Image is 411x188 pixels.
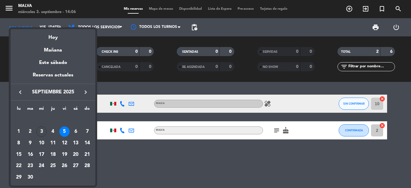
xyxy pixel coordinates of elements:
button: keyboard_arrow_right [80,88,91,96]
div: 4 [48,126,58,137]
div: 24 [36,161,47,171]
div: 5 [59,126,70,137]
div: 16 [25,149,35,160]
div: 7 [82,126,92,137]
th: jueves [47,105,59,115]
td: 7 de septiembre de 2025 [81,126,93,138]
button: keyboard_arrow_left [15,88,26,96]
div: 21 [82,149,92,160]
div: 13 [71,138,81,148]
div: 12 [59,138,70,148]
th: lunes [13,105,25,115]
span: septiembre 2025 [26,88,80,96]
div: 9 [25,138,35,148]
th: martes [25,105,36,115]
th: domingo [81,105,93,115]
div: 3 [36,126,47,137]
div: 15 [14,149,24,160]
div: 29 [14,172,24,183]
div: Reservas actuales [11,71,95,84]
td: 21 de septiembre de 2025 [81,149,93,160]
div: 30 [25,172,35,183]
div: Hoy [11,29,95,42]
td: 26 de septiembre de 2025 [59,160,70,172]
td: 19 de septiembre de 2025 [59,149,70,160]
td: 16 de septiembre de 2025 [25,149,36,160]
td: 24 de septiembre de 2025 [36,160,47,172]
div: Este sábado [11,54,95,71]
td: 20 de septiembre de 2025 [70,149,82,160]
td: 25 de septiembre de 2025 [47,160,59,172]
td: 14 de septiembre de 2025 [81,137,93,149]
th: miércoles [36,105,47,115]
div: 20 [71,149,81,160]
div: 14 [82,138,92,148]
div: 19 [59,149,70,160]
td: 22 de septiembre de 2025 [13,160,25,172]
div: 26 [59,161,70,171]
td: 9 de septiembre de 2025 [25,137,36,149]
td: 13 de septiembre de 2025 [70,137,82,149]
td: 1 de septiembre de 2025 [13,126,25,138]
div: 2 [25,126,35,137]
td: 17 de septiembre de 2025 [36,149,47,160]
td: 6 de septiembre de 2025 [70,126,82,138]
div: 23 [25,161,35,171]
th: viernes [59,105,70,115]
div: 22 [14,161,24,171]
td: 5 de septiembre de 2025 [59,126,70,138]
div: 18 [48,149,58,160]
i: keyboard_arrow_right [82,89,89,96]
div: 27 [71,161,81,171]
td: 29 de septiembre de 2025 [13,172,25,183]
td: 23 de septiembre de 2025 [25,160,36,172]
i: keyboard_arrow_left [17,89,24,96]
td: 27 de septiembre de 2025 [70,160,82,172]
div: 28 [82,161,92,171]
div: Mañana [11,42,95,54]
div: 17 [36,149,47,160]
div: 1 [14,126,24,137]
td: 15 de septiembre de 2025 [13,149,25,160]
div: 11 [48,138,58,148]
td: 3 de septiembre de 2025 [36,126,47,138]
div: 10 [36,138,47,148]
td: 11 de septiembre de 2025 [47,137,59,149]
td: 4 de septiembre de 2025 [47,126,59,138]
td: 28 de septiembre de 2025 [81,160,93,172]
div: 6 [71,126,81,137]
th: sábado [70,105,82,115]
td: 8 de septiembre de 2025 [13,137,25,149]
td: 2 de septiembre de 2025 [25,126,36,138]
td: 10 de septiembre de 2025 [36,137,47,149]
td: 30 de septiembre de 2025 [25,172,36,183]
td: 18 de septiembre de 2025 [47,149,59,160]
div: 25 [48,161,58,171]
td: SEP. [13,115,93,126]
td: 12 de septiembre de 2025 [59,137,70,149]
div: 8 [14,138,24,148]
